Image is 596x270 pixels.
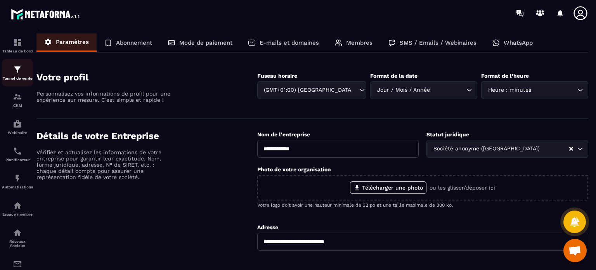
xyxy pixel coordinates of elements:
[2,131,33,135] p: Webinaire
[426,131,469,138] label: Statut juridique
[563,239,587,262] a: Ouvrir le chat
[179,39,232,46] p: Mode de paiement
[2,195,33,222] a: automationsautomationsEspace membre
[13,38,22,47] img: formation
[2,212,33,216] p: Espace membre
[346,39,372,46] p: Membres
[431,86,464,94] input: Search for option
[11,7,81,21] img: logo
[257,73,297,79] label: Fuseau horaire
[13,92,22,101] img: formation
[431,145,541,153] span: Société anonyme ([GEOGRAPHIC_DATA])
[56,38,89,45] p: Paramètres
[533,86,575,94] input: Search for option
[486,86,533,94] span: Heure : minutes
[2,86,33,113] a: formationformationCRM
[426,140,588,158] div: Search for option
[257,202,588,208] p: Votre logo doit avoir une hauteur minimale de 32 px et une taille maximale de 300 ko.
[36,131,257,141] h4: Détails de votre Entreprise
[541,145,568,153] input: Search for option
[36,91,172,103] p: Personnalisez vos informations de profil pour une expérience sur mesure. C'est simple et rapide !
[370,73,418,79] label: Format de la date
[257,166,331,172] label: Photo de votre organisation
[13,146,22,156] img: scheduler
[2,158,33,162] p: Planificateur
[375,86,431,94] span: Jour / Mois / Année
[350,181,426,194] label: Télécharger une photo
[262,86,352,94] span: (GMT+01:00) [GEOGRAPHIC_DATA]
[352,86,357,94] input: Search for option
[569,146,573,152] button: Clear Selected
[2,76,33,80] p: Tunnel de vente
[2,32,33,59] a: formationformationTableau de bord
[13,65,22,74] img: formation
[2,239,33,248] p: Réseaux Sociaux
[116,39,152,46] p: Abonnement
[257,131,310,138] label: Nom de l'entreprise
[13,260,22,269] img: email
[2,59,33,86] a: formationformationTunnel de vente
[260,39,319,46] p: E-mails et domaines
[2,49,33,53] p: Tableau de bord
[2,141,33,168] a: schedulerschedulerPlanificateur
[13,174,22,183] img: automations
[430,185,495,191] p: ou les glisser/déposer ici
[36,72,257,83] h4: Votre profil
[257,81,367,99] div: Search for option
[13,228,22,237] img: social-network
[2,185,33,189] p: Automatisations
[2,103,33,108] p: CRM
[2,113,33,141] a: automationsautomationsWebinaire
[257,224,278,230] label: Adresse
[13,201,22,210] img: automations
[400,39,476,46] p: SMS / Emails / Webinaires
[481,73,529,79] label: Format de l’heure
[13,119,22,129] img: automations
[2,222,33,254] a: social-networksocial-networkRéseaux Sociaux
[2,168,33,195] a: automationsautomationsAutomatisations
[481,81,588,99] div: Search for option
[36,149,172,180] p: Vérifiez et actualisez les informations de votre entreprise pour garantir leur exactitude. Nom, f...
[370,81,477,99] div: Search for option
[504,39,533,46] p: WhatsApp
